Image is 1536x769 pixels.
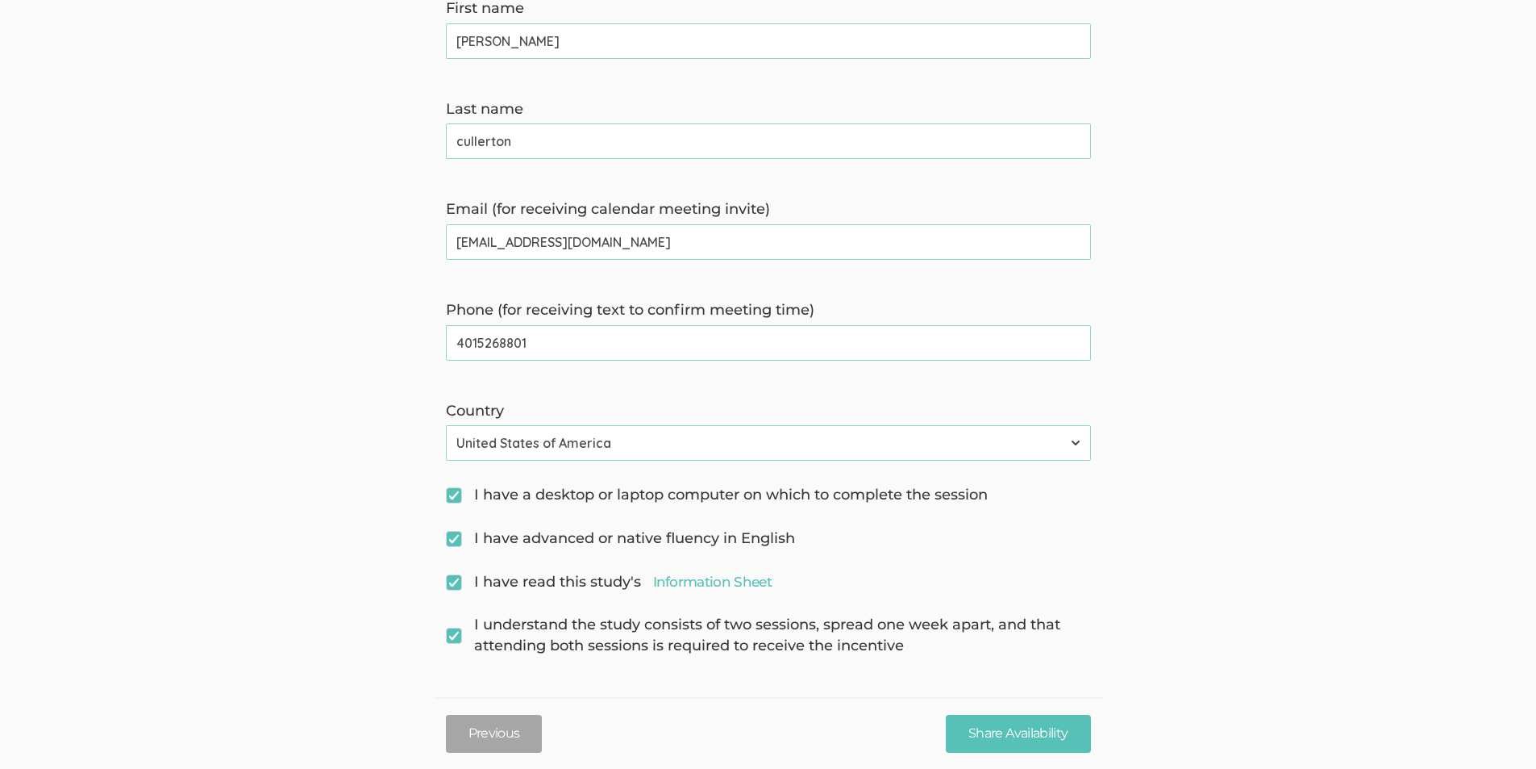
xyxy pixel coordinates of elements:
button: Previous [446,715,543,753]
span: I understand the study consists of two sessions, spread one week apart, and that attending both s... [446,615,1091,656]
input: Share Availability [946,715,1090,753]
label: Email (for receiving calendar meeting invite) [446,199,1091,220]
span: I have a desktop or laptop computer on which to complete the session [446,485,988,506]
label: Phone (for receiving text to confirm meeting time) [446,300,1091,321]
span: I have advanced or native fluency in English [446,529,795,550]
a: Information Sheet [653,572,772,591]
span: I have read this study's [446,572,772,593]
label: Country [446,401,1091,422]
label: Last name [446,99,1091,120]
